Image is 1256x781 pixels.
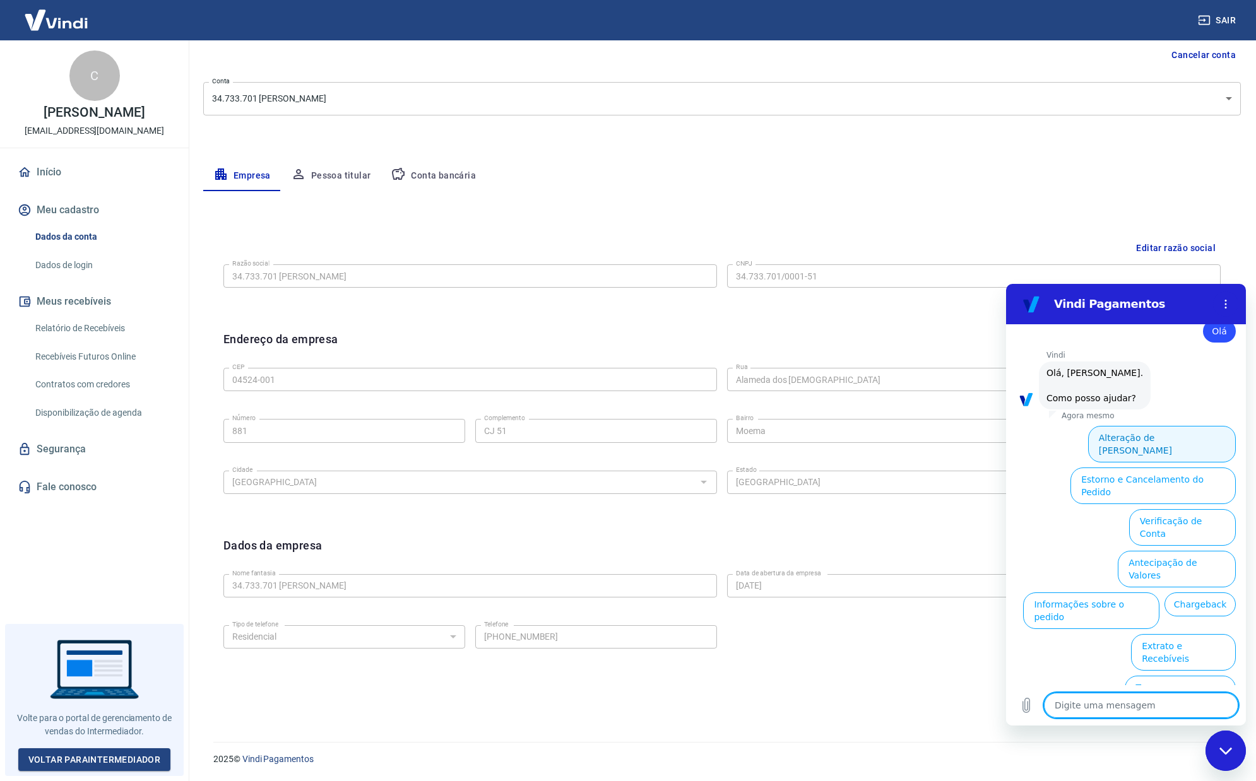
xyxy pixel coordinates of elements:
label: Cidade [232,465,252,474]
a: Relatório de Recebíveis [30,315,174,341]
label: Telefone [484,620,509,629]
a: Segurança [15,435,174,463]
button: Conta bancária [381,161,486,191]
button: Pessoa titular [281,161,381,191]
label: Bairro [736,413,754,423]
label: Rua [736,362,748,372]
a: Disponibilização de agenda [30,400,174,426]
div: C [69,50,120,101]
button: Meu cadastro [15,196,174,224]
label: Complemento [484,413,525,423]
button: Cancelar conta [1166,44,1241,67]
img: Vindi [15,1,97,39]
input: DD/MM/YYYY [727,574,1189,597]
iframe: Botão para abrir a janela de mensagens, conversa em andamento [1206,731,1246,771]
input: Digite aqui algumas palavras para buscar a cidade [227,474,692,490]
a: Recebíveis Futuros Online [30,344,174,370]
h6: Dados da empresa [223,537,322,569]
a: Voltar paraIntermediador [18,748,171,772]
label: CNPJ [736,259,752,268]
button: Meus recebíveis [15,288,174,315]
label: Tipo de telefone [232,620,278,629]
label: Razão social [232,259,270,268]
button: Empresa [203,161,281,191]
iframe: Janela de mensagens [1006,284,1246,725]
label: Conta [212,76,230,86]
button: Sair [1195,9,1241,32]
p: 2025 © [213,753,1226,766]
label: CEP [232,362,244,372]
h6: Endereço da empresa [223,331,338,363]
a: Contratos com credores [30,372,174,397]
label: Número [232,413,256,423]
label: Nome fantasia [232,568,276,578]
label: Data de abertura da empresa [736,568,821,578]
a: Fale conosco [15,473,174,501]
a: Dados de login [30,252,174,278]
label: Estado [736,465,757,474]
a: Vindi Pagamentos [242,754,314,764]
div: 34.733.701 [PERSON_NAME] [203,82,1241,115]
p: [PERSON_NAME] [44,106,145,119]
p: [EMAIL_ADDRESS][DOMAIN_NAME] [25,124,164,138]
a: Dados da conta [30,224,174,250]
button: Editar razão social [1131,237,1221,260]
a: Início [15,158,174,186]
